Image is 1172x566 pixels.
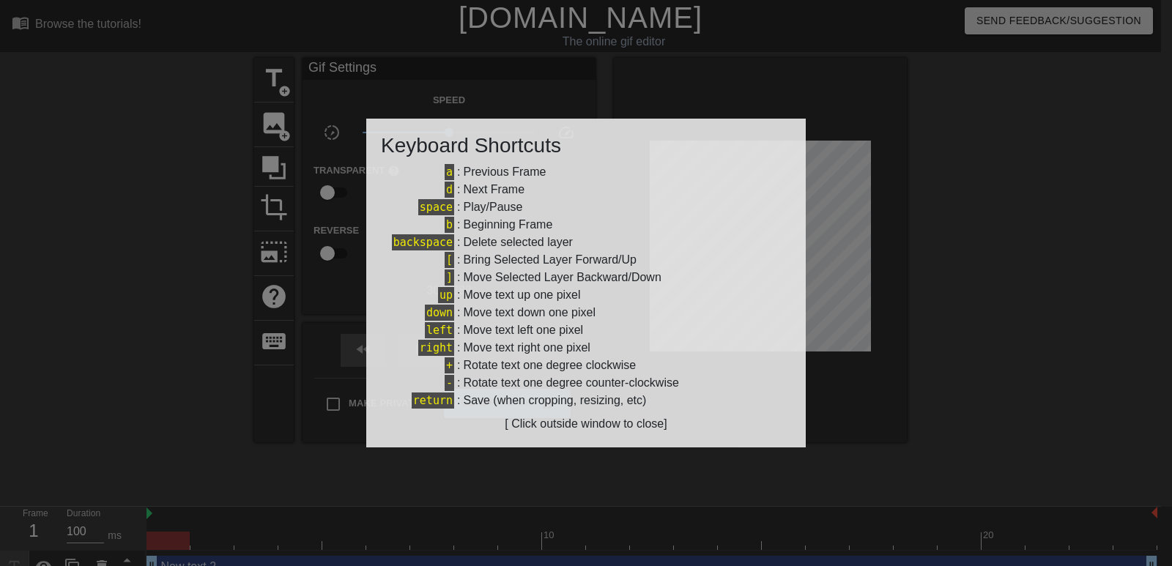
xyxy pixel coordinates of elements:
div: : [381,251,791,269]
div: : [381,286,791,304]
div: : [381,339,791,357]
span: right [418,340,454,356]
div: Move text left one pixel [463,321,583,339]
div: : [381,392,791,409]
div: Play/Pause [463,198,522,216]
div: Save (when cropping, resizing, etc) [463,392,646,409]
h3: Keyboard Shortcuts [381,133,791,158]
div: Move Selected Layer Backward/Down [463,269,661,286]
span: a [445,164,454,180]
div: Next Frame [463,181,524,198]
div: Move text right one pixel [463,339,590,357]
div: : [381,357,791,374]
div: Rotate text one degree counter-clockwise [463,374,678,392]
div: Beginning Frame [463,216,552,234]
div: : [381,216,791,234]
div: Move text up one pixel [463,286,580,304]
span: left [425,322,454,338]
div: Delete selected layer [463,234,572,251]
span: backspace [392,234,454,250]
div: Move text down one pixel [463,304,596,321]
span: down [425,305,454,321]
span: - [445,375,454,391]
span: space [418,199,454,215]
span: return [412,392,454,409]
div: Previous Frame [463,163,546,181]
div: Bring Selected Layer Forward/Up [463,251,637,269]
span: b [445,217,454,233]
span: [ [445,252,454,268]
div: : [381,181,791,198]
div: Rotate text one degree clockwise [463,357,636,374]
span: d [445,182,454,198]
div: : [381,163,791,181]
div: : [381,198,791,216]
div: : [381,234,791,251]
span: + [445,357,454,373]
span: up [438,287,454,303]
div: [ Click outside window to close] [381,415,791,433]
div: : [381,304,791,321]
div: : [381,269,791,286]
div: : [381,321,791,339]
span: ] [445,269,454,286]
div: : [381,374,791,392]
